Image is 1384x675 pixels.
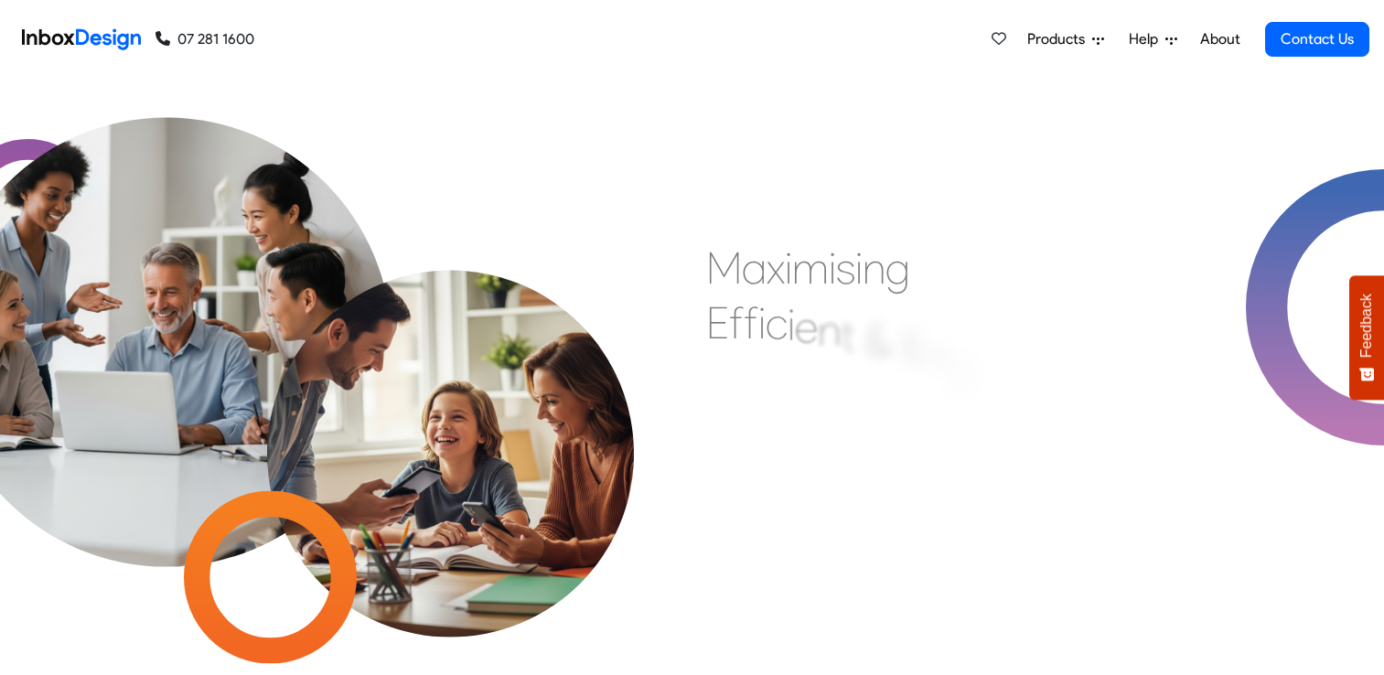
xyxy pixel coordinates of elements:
[767,241,785,295] div: x
[729,295,744,350] div: f
[972,346,997,401] div: a
[841,307,854,362] div: t
[855,241,863,295] div: i
[948,336,972,391] div: g
[706,241,742,295] div: M
[1129,28,1165,50] span: Help
[785,241,792,295] div: i
[766,295,788,350] div: c
[744,295,758,350] div: f
[156,28,254,50] a: 07 281 1600
[818,303,841,358] div: n
[788,296,795,351] div: i
[742,241,767,295] div: a
[1358,294,1375,358] span: Feedback
[1349,275,1384,400] button: Feedback - Show survey
[1121,21,1185,58] a: Help
[758,295,766,350] div: i
[1027,28,1092,50] span: Products
[795,299,818,354] div: e
[1195,21,1245,58] a: About
[220,179,679,637] img: parents_with_child.png
[706,241,1150,515] div: Maximising Efficient & Engagement, Connecting Schools, Families, and Students.
[863,241,885,295] div: n
[925,327,948,382] div: n
[885,241,910,295] div: g
[1265,22,1369,57] a: Contact Us
[706,295,729,350] div: E
[902,319,925,374] div: E
[829,241,836,295] div: i
[792,241,829,295] div: m
[865,313,891,368] div: &
[1020,21,1111,58] a: Products
[836,241,855,295] div: s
